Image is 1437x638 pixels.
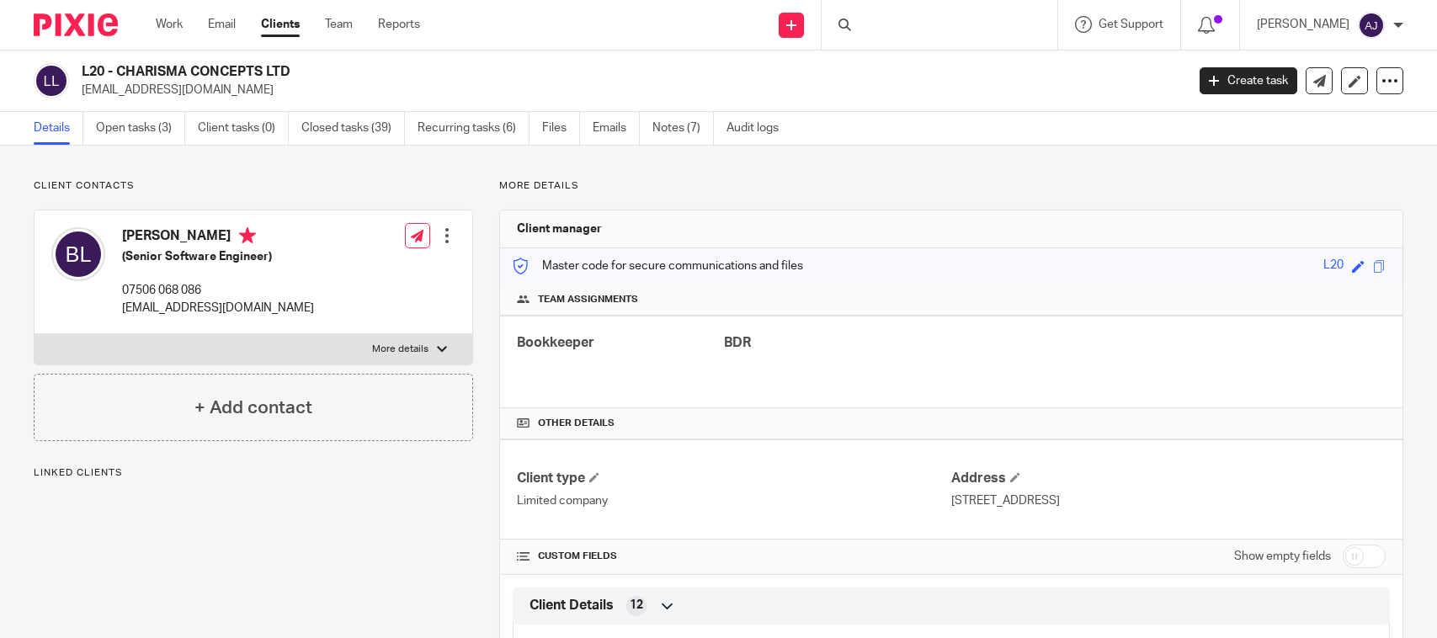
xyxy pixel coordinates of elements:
img: svg%3E [34,63,69,98]
img: svg%3E [1358,12,1385,39]
span: Change Client type [589,472,599,482]
a: Files [542,112,580,145]
img: svg%3E [51,227,105,281]
a: Recurring tasks (6) [418,112,530,145]
p: Linked clients [34,466,473,480]
a: Closed tasks (39) [301,112,405,145]
a: Edit client [1341,67,1368,94]
a: Team [325,16,353,33]
p: [EMAIL_ADDRESS][DOMAIN_NAME] [82,82,1174,98]
span: 12 [630,597,643,614]
span: Copy to clipboard [1373,260,1386,273]
a: Notes (7) [652,112,714,145]
p: Limited company [517,492,951,509]
a: Open tasks (3) [96,112,185,145]
h4: Client type [517,470,951,487]
p: [PERSON_NAME] [1257,16,1349,33]
span: Get Support [1099,19,1163,30]
a: Audit logs [726,112,791,145]
p: Client contacts [34,179,473,193]
p: 07506 068 086 [122,282,314,299]
p: [STREET_ADDRESS] [951,492,1386,509]
h2: L20 - CHARISMA CONCEPTS LTD [82,63,955,81]
i: Primary [239,227,256,244]
p: [EMAIL_ADDRESS][DOMAIN_NAME] [122,300,314,316]
span: Bookkeeper [517,336,594,349]
label: Show empty fields [1234,548,1331,565]
p: More details [372,343,428,356]
a: Send new email [1306,67,1333,94]
a: Emails [593,112,640,145]
h4: CUSTOM FIELDS [517,550,951,563]
a: Client tasks (0) [198,112,289,145]
h3: Client manager [517,221,602,237]
a: Reports [378,16,420,33]
span: Edit Address [1010,472,1020,482]
span: Team assignments [538,293,638,306]
span: Client Details [530,597,614,614]
a: Clients [261,16,300,33]
a: Work [156,16,183,33]
div: L20 [1323,257,1344,276]
h5: (Senior Software Engineer) [122,248,314,265]
span: Other details [538,417,615,430]
a: Create task [1200,67,1297,94]
h4: Address [951,470,1386,487]
p: Master code for secure communications and files [513,258,803,274]
span: Edit code [1352,260,1365,273]
a: Details [34,112,83,145]
a: Email [208,16,236,33]
p: More details [499,179,1403,193]
h4: [PERSON_NAME] [122,227,314,248]
h4: + Add contact [194,395,312,421]
span: BDR [724,336,751,349]
img: Pixie [34,13,118,36]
